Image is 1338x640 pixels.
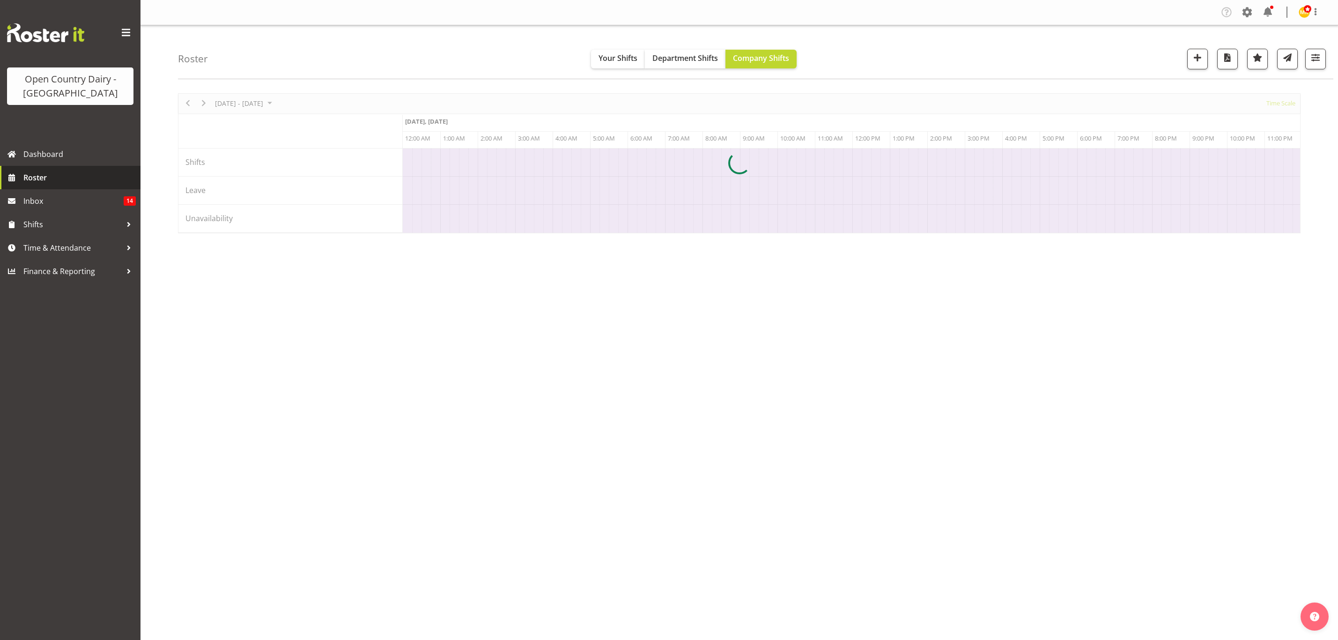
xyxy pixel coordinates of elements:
span: Your Shifts [599,53,637,63]
span: Department Shifts [652,53,718,63]
span: Company Shifts [733,53,789,63]
span: Shifts [23,217,122,231]
button: Add a new shift [1187,49,1208,69]
span: Roster [23,171,136,185]
span: 14 [124,196,136,206]
button: Highlight an important date within the roster. [1247,49,1268,69]
span: Finance & Reporting [23,264,122,278]
button: Send a list of all shifts for the selected filtered period to all rostered employees. [1277,49,1298,69]
img: Rosterit website logo [7,23,84,42]
div: Open Country Dairy - [GEOGRAPHIC_DATA] [16,72,124,100]
span: Time & Attendance [23,241,122,255]
span: Dashboard [23,147,136,161]
img: milk-reception-awarua7542.jpg [1299,7,1310,18]
button: Filter Shifts [1305,49,1326,69]
h4: Roster [178,53,208,64]
button: Download a PDF of the roster according to the set date range. [1217,49,1238,69]
button: Company Shifts [725,50,797,68]
span: Inbox [23,194,124,208]
button: Your Shifts [591,50,645,68]
img: help-xxl-2.png [1310,612,1319,621]
button: Department Shifts [645,50,725,68]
